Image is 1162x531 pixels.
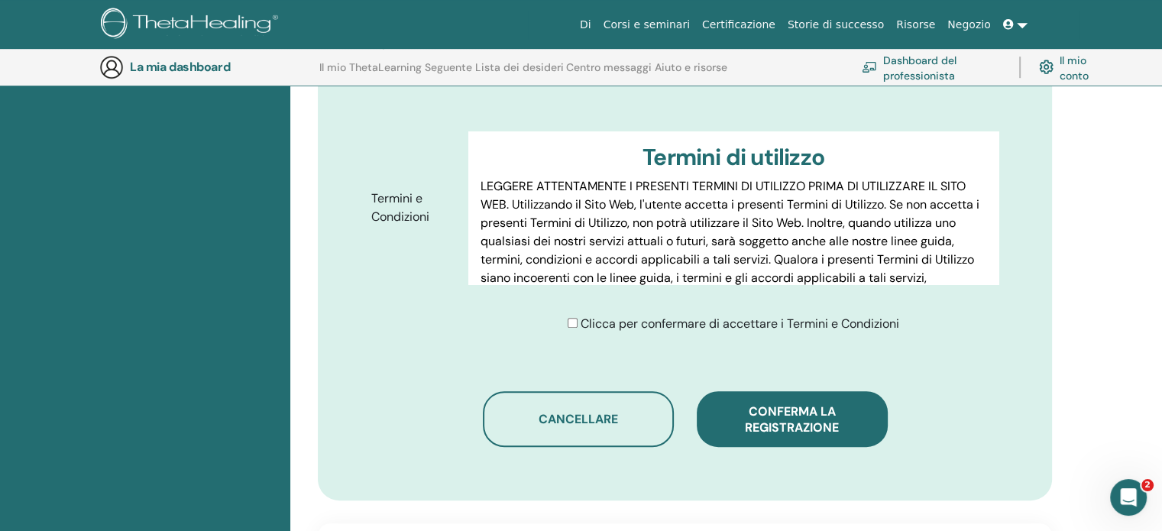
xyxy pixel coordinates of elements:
[99,55,124,79] img: generic-user-icon.jpg
[475,60,564,74] font: Lista dei desideri
[1144,480,1151,490] font: 2
[475,61,564,86] a: Lista dei desideri
[1060,53,1089,82] font: Il mio conto
[574,11,597,39] a: Di
[425,60,472,74] font: Seguente
[782,11,890,39] a: Storie di successo
[483,391,674,447] button: Cancellare
[481,178,979,304] font: LEGGERE ATTENTAMENTE I PRESENTI TERMINI DI UTILIZZO PRIMA DI UTILIZZARE IL SITO WEB. Utilizzando ...
[425,61,472,86] a: Seguente
[862,61,877,73] img: chalkboard-teacher.svg
[319,60,422,74] font: Il mio ThetaLearning
[566,61,652,86] a: Centro messaggi
[788,18,884,31] font: Storie di successo
[947,18,990,31] font: Negozio
[697,391,888,447] button: Conferma la registrazione
[566,60,652,74] font: Centro messaggi
[604,18,690,31] font: Corsi e seminari
[655,61,727,86] a: Aiuto e risorse
[101,8,283,42] img: logo.png
[497,71,700,87] font: Salva questo indirizzo nel mio profilo
[1110,479,1147,516] iframe: Chat intercom in diretta
[1039,57,1054,77] img: cog.svg
[696,11,782,39] a: Certificazione
[371,190,429,225] font: Termini e Condizioni
[941,11,996,39] a: Negozio
[580,18,591,31] font: Di
[130,59,230,75] font: La mia dashboard
[862,50,1001,84] a: Dashboard del professionista
[597,11,696,39] a: Corsi e seminari
[1039,50,1106,84] a: Il mio conto
[745,403,839,435] font: Conferma la registrazione
[319,61,422,86] a: Il mio ThetaLearning
[642,142,824,172] font: Termini di utilizzo
[702,18,775,31] font: Certificazione
[581,316,899,332] font: Clicca per confermare di accettare i Termini e Condizioni
[655,60,727,74] font: Aiuto e risorse
[883,53,956,82] font: Dashboard del professionista
[896,18,935,31] font: Risorse
[890,11,941,39] a: Risorse
[539,411,618,427] font: Cancellare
